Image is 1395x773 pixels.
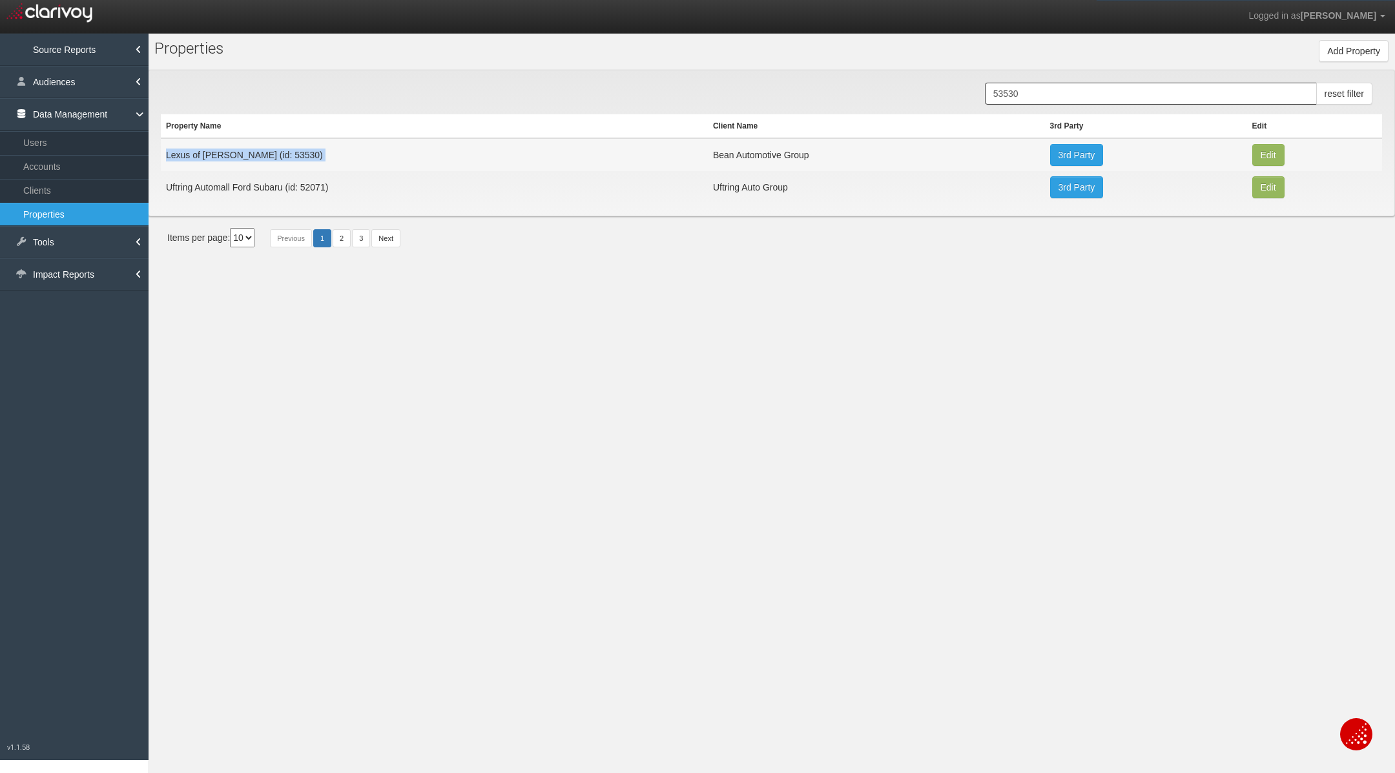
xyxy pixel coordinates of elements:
[1316,83,1372,105] button: reset filter
[1319,40,1389,62] button: Add Property
[161,138,708,171] td: Lexus of [PERSON_NAME] (id: 53530)
[985,83,1317,105] input: Search Properties
[161,114,708,138] th: Property Name
[1247,114,1383,138] th: Edit
[708,138,1045,171] td: Bean Automotive Group
[1239,1,1395,32] a: Logged in as[PERSON_NAME]
[352,229,370,247] a: 3
[161,171,708,203] td: Uftring Automall Ford Subaru (id: 52071)
[154,40,524,57] h1: Pr perties
[270,229,312,247] a: Previous
[333,229,351,247] a: 2
[167,228,254,247] div: Items per page:
[1050,144,1104,166] a: 3rd Party
[708,114,1045,138] th: Client Name
[313,229,331,247] a: 1
[1252,144,1285,166] button: Edit
[1045,114,1247,138] th: 3rd Party
[371,229,400,247] a: Next
[1248,10,1300,21] span: Logged in as
[169,39,178,57] span: o
[708,171,1045,203] td: Uftring Auto Group
[1252,176,1285,198] button: Edit
[1050,176,1104,198] a: 3rd Party
[1301,10,1376,21] span: [PERSON_NAME]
